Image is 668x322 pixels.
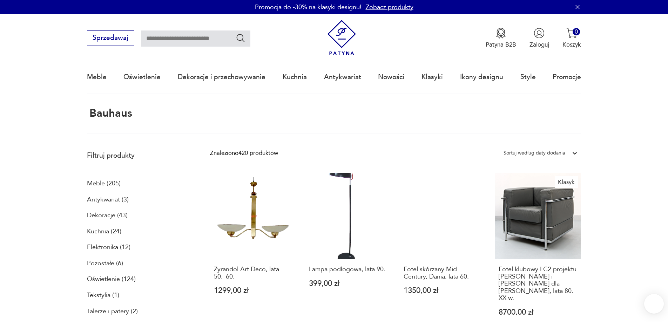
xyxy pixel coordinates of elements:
[210,149,278,158] div: Znaleziono 420 produktów
[87,273,136,285] a: Oświetlenie (124)
[486,28,516,49] a: Ikona medaluPatyna B2B
[87,108,132,119] h1: Bauhaus
[87,30,134,46] button: Sprzedawaj
[87,61,107,93] a: Meble
[236,33,246,43] button: Szukaj
[378,61,404,93] a: Nowości
[460,61,503,93] a: Ikony designu
[499,266,578,302] h3: Fotel klubowy LC2 projektu [PERSON_NAME] i [PERSON_NAME] dla [PERSON_NAME], lata 80. XX w.
[495,28,506,39] img: Ikona medalu
[324,61,361,93] a: Antykwariat
[87,258,123,269] a: Pozostałe (6)
[87,241,130,253] a: Elektronika (12)
[529,28,549,49] button: Zaloguj
[87,151,190,160] p: Filtruj produkty
[87,306,138,317] a: Talerze i patery (2)
[178,61,265,93] a: Dekoracje i przechowywanie
[421,61,443,93] a: Klasyki
[486,41,516,49] p: Patyna B2B
[553,61,581,93] a: Promocje
[87,210,128,221] a: Dekoracje (43)
[87,178,121,190] a: Meble (205)
[504,149,565,158] div: Sortuj według daty dodania
[499,309,578,316] p: 8700,00 zł
[309,280,388,287] p: 399,00 zł
[123,61,161,93] a: Oświetlenie
[214,266,293,280] h3: Żyrandol Art Deco, lata 50.–60.
[562,28,581,49] button: 0Koszyk
[87,194,129,206] a: Antykwariat (3)
[520,61,536,93] a: Style
[529,41,549,49] p: Zaloguj
[534,28,545,39] img: Ikonka użytkownika
[404,287,483,294] p: 1350,00 zł
[255,3,362,12] p: Promocja do -30% na klasyki designu!
[573,28,580,35] div: 0
[87,36,134,41] a: Sprzedawaj
[87,226,121,238] a: Kuchnia (24)
[644,294,664,314] iframe: Smartsupp widget button
[324,20,359,55] img: Patyna - sklep z meblami i dekoracjami vintage
[366,3,413,12] a: Zobacz produkty
[309,266,388,273] h3: Lampa podłogowa, lata 90.
[283,61,307,93] a: Kuchnia
[566,28,577,39] img: Ikona koszyka
[404,266,483,280] h3: Fotel skórzany Mid Century, Dania, lata 60.
[486,28,516,49] button: Patyna B2B
[214,287,293,294] p: 1299,00 zł
[562,41,581,49] p: Koszyk
[87,289,119,301] a: Tekstylia (1)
